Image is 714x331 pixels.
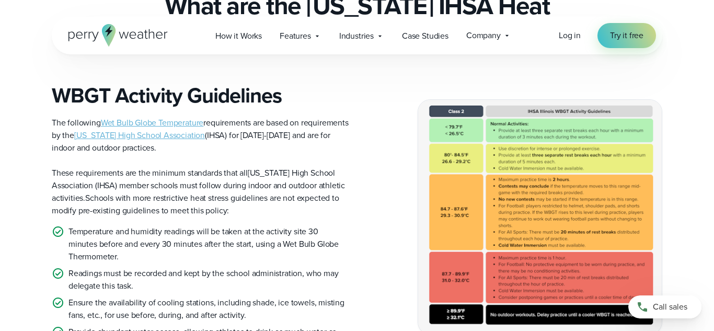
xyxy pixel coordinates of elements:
[466,29,501,42] span: Company
[339,30,374,42] span: Industries
[74,129,205,141] a: [US_STATE] High School Association
[206,25,271,47] a: How it Works
[52,129,330,154] span: (IHSA) for [DATE]-[DATE] and are for indoor and outdoor practices.
[52,83,349,108] h3: WBGT Activity Guidelines
[52,117,101,129] span: The following
[628,295,701,318] a: Call sales
[52,117,349,141] span: requirements are based on requirements by the
[597,23,656,48] a: Try it free
[215,30,262,42] span: How it Works
[227,204,229,216] span: :
[393,25,457,47] a: Case Studies
[402,30,448,42] span: Case Studies
[52,167,248,179] span: These requirements are the minimum standards that all
[68,296,349,322] p: Ensure the availability of cooling stations, including shade, ice towels, misting fans, etc., for...
[52,167,335,191] span: [US_STATE] High School Association (
[280,30,311,42] span: Features
[101,117,204,129] a: Wet Bulb Globe Temperature
[653,301,687,313] span: Call sales
[559,29,581,42] a: Log in
[559,29,581,41] span: Log in
[52,192,339,216] span: Schools with more restrictive heat stress guidelines are not expected to modify pre-existing guid...
[68,267,349,292] p: Readings must be recorded and kept by the school administration, who may delegate this task.
[610,29,643,42] span: Try it free
[68,225,349,263] p: Temperature and humidity readings will be taken at the activity site 30 minutes before and every ...
[52,179,345,204] span: IHSA) member schools must follow during indoor and outdoor athletic activities.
